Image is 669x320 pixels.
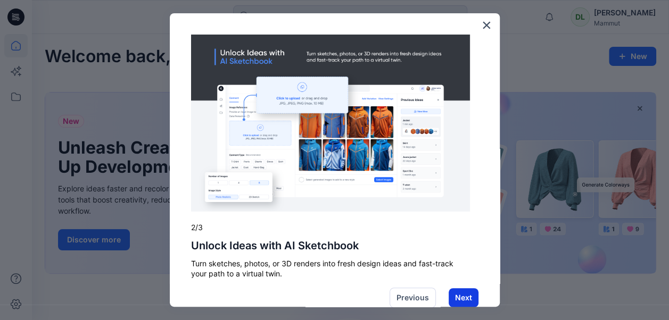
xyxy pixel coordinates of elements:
[191,258,470,279] p: Turn sketches, photos, or 3D renders into fresh design ideas and fast-track your path to a virtua...
[191,239,470,252] h2: Unlock Ideas with AI Sketchbook
[482,16,492,33] button: Close
[390,288,436,308] button: Previous
[449,288,478,307] button: Next
[191,222,470,233] p: 2/3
